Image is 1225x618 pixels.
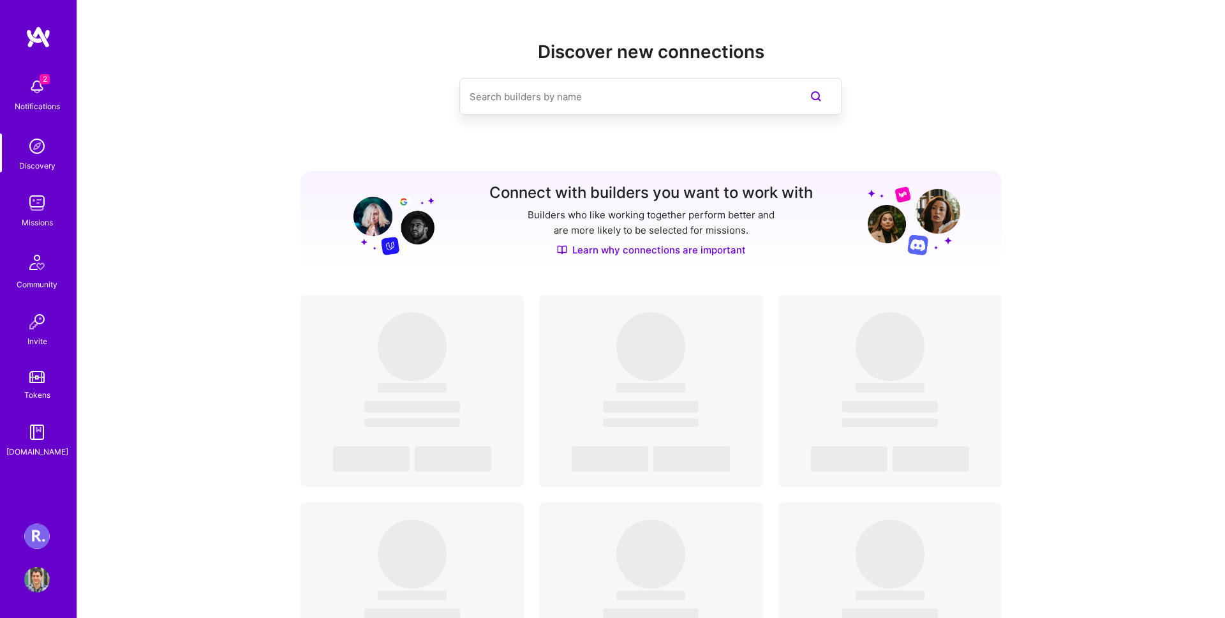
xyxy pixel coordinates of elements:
[856,312,924,381] span: ‌
[27,335,47,348] div: Invite
[24,567,50,592] img: User Avatar
[24,524,50,549] img: Roger Healthcare: Team for Clinical Intake Platform
[616,383,685,393] span: ‌
[856,520,924,589] span: ‌
[808,89,824,104] i: icon SearchPurple
[470,80,781,113] input: Search builders by name
[811,446,887,472] span: ‌
[6,445,68,458] div: [DOMAIN_NAME]
[616,520,685,589] span: ‌
[653,446,730,472] span: ‌
[525,207,777,238] p: Builders who like working together perform better and are more likely to be selected for missions.
[603,401,699,412] span: ‌
[842,401,938,412] span: ‌
[868,186,960,255] img: Grow your network
[572,446,648,472] span: ‌
[893,446,969,472] span: ‌
[378,520,447,589] span: ‌
[333,446,410,472] span: ‌
[557,245,567,255] img: Discover
[21,524,53,549] a: Roger Healthcare: Team for Clinical Intake Platform
[489,184,813,202] h3: Connect with builders you want to work with
[616,312,685,381] span: ‌
[842,418,938,427] span: ‌
[24,133,50,159] img: discovery
[24,309,50,335] img: Invite
[378,312,447,381] span: ‌
[22,247,52,278] img: Community
[364,418,460,427] span: ‌
[301,41,1002,63] h2: Discover new connections
[616,591,685,600] span: ‌
[24,388,50,402] div: Tokens
[19,159,56,172] div: Discovery
[17,278,57,291] div: Community
[29,371,45,383] img: tokens
[364,401,460,412] span: ‌
[24,74,50,100] img: bell
[603,418,699,427] span: ‌
[22,216,53,229] div: Missions
[21,567,53,592] a: User Avatar
[557,243,746,257] a: Learn why connections are important
[856,591,924,600] span: ‌
[378,383,447,393] span: ‌
[378,591,447,600] span: ‌
[856,383,924,393] span: ‌
[415,446,491,472] span: ‌
[26,26,51,49] img: logo
[40,74,50,84] span: 2
[24,190,50,216] img: teamwork
[342,185,434,255] img: Grow your network
[15,100,60,113] div: Notifications
[24,419,50,445] img: guide book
